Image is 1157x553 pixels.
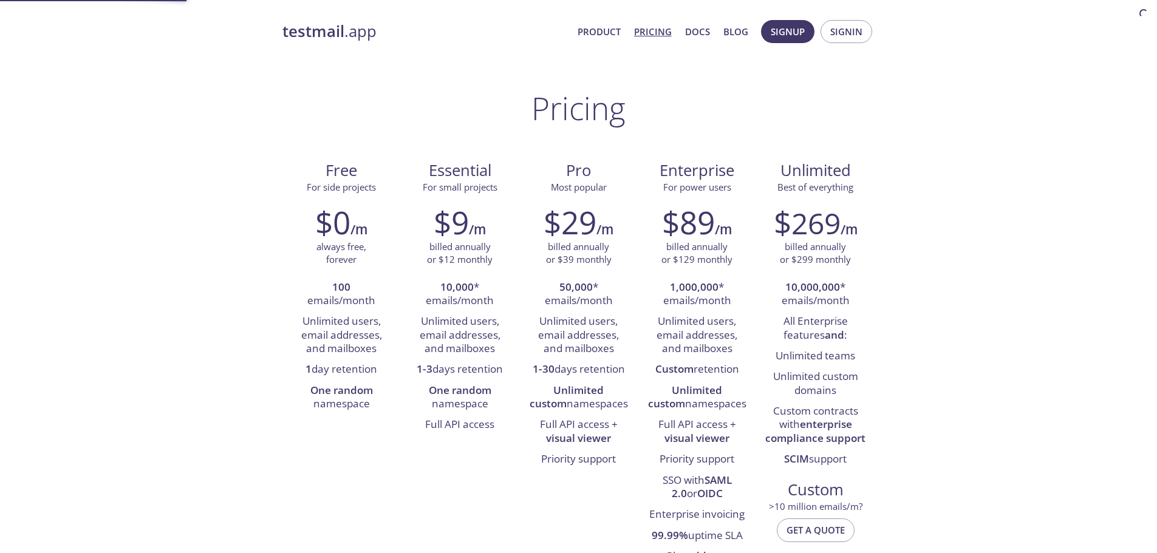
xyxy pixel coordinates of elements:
[429,383,491,397] strong: One random
[771,24,805,39] span: Signup
[546,240,612,266] p: billed annually or $39 monthly
[825,328,844,342] strong: and
[791,203,841,243] span: 269
[784,452,809,466] strong: SCIM
[830,24,862,39] span: Signin
[528,277,629,312] li: * emails/month
[647,359,747,380] li: retention
[533,362,555,376] strong: 1-30
[440,280,474,294] strong: 10,000
[350,219,367,240] h6: /m
[761,20,814,43] button: Signup
[647,415,747,449] li: Full API access +
[715,219,732,240] h6: /m
[655,362,694,376] strong: Custom
[410,381,510,415] li: namespace
[596,219,613,240] h6: /m
[661,240,732,266] p: billed annually or $129 monthly
[647,311,747,359] li: Unlimited users, email addresses, and mailboxes
[528,415,629,449] li: Full API access +
[410,359,510,380] li: days retention
[427,240,493,266] p: billed annually or $12 monthly
[787,522,845,538] span: Get a quote
[551,181,607,193] span: Most popular
[723,24,748,39] a: Blog
[292,359,392,380] li: day retention
[769,500,862,512] span: > 10 million emails/m?
[652,528,688,542] strong: 99.99%
[292,160,391,181] span: Free
[670,280,718,294] strong: 1,000,000
[423,181,497,193] span: For small projects
[647,160,746,181] span: Enterprise
[685,24,710,39] a: Docs
[663,181,731,193] span: For power users
[672,473,732,500] strong: SAML 2.0
[647,504,747,525] li: Enterprise invoicing
[821,20,872,43] button: Signin
[417,362,432,376] strong: 1-3
[292,311,392,359] li: Unlimited users, email addresses, and mailboxes
[529,160,628,181] span: Pro
[647,449,747,470] li: Priority support
[469,219,486,240] h6: /m
[292,277,392,312] li: emails/month
[559,280,593,294] strong: 50,000
[332,280,350,294] strong: 100
[662,204,715,240] h2: $89
[765,367,865,401] li: Unlimited custom domains
[292,381,392,415] li: namespace
[316,240,366,266] p: always free, forever
[765,277,865,312] li: * emails/month
[697,486,723,500] strong: OIDC
[647,277,747,312] li: * emails/month
[647,381,747,415] li: namespaces
[410,311,510,359] li: Unlimited users, email addresses, and mailboxes
[765,417,865,444] strong: enterprise compliance support
[777,518,855,541] button: Get a quote
[410,415,510,435] li: Full API access
[531,90,626,126] h1: Pricing
[544,204,596,240] h2: $29
[307,181,376,193] span: For side projects
[530,383,604,410] strong: Unlimited custom
[648,383,723,410] strong: Unlimited custom
[528,359,629,380] li: days retention
[528,311,629,359] li: Unlimited users, email addresses, and mailboxes
[546,431,611,445] strong: visual viewer
[765,401,865,449] li: Custom contracts with
[777,181,853,193] span: Best of everything
[664,431,729,445] strong: visual viewer
[528,449,629,470] li: Priority support
[785,280,840,294] strong: 10,000,000
[434,204,469,240] h2: $9
[310,383,373,397] strong: One random
[765,311,865,346] li: All Enterprise features :
[647,526,747,546] li: uptime SLA
[410,277,510,312] li: * emails/month
[780,160,851,181] span: Unlimited
[765,449,865,470] li: support
[411,160,510,181] span: Essential
[647,470,747,505] li: SSO with or
[282,21,344,42] strong: testmail
[305,362,312,376] strong: 1
[841,219,858,240] h6: /m
[780,240,851,266] p: billed annually or $299 monthly
[528,381,629,415] li: namespaces
[315,204,350,240] h2: $0
[282,21,568,42] a: testmail.app
[766,480,865,500] span: Custom
[578,24,621,39] a: Product
[634,24,672,39] a: Pricing
[765,346,865,367] li: Unlimited teams
[774,204,841,240] h2: $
